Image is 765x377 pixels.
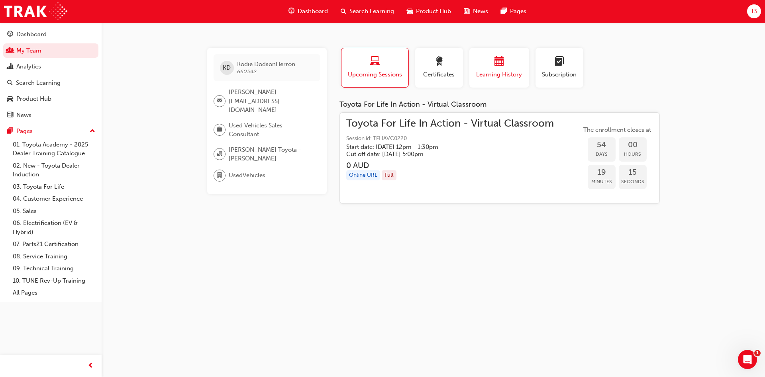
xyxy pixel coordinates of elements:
button: Certificates [415,48,463,88]
span: learningplan-icon [555,57,564,67]
span: 00 [619,141,647,150]
div: Toyota For Life In Action - Virtual Classroom [339,100,660,109]
span: Learning History [475,70,523,79]
span: Used Vehicles Sales Consultant [229,121,314,139]
button: DashboardMy TeamAnalyticsSearch LearningProduct HubNews [3,25,98,124]
span: Dashboard [298,7,328,16]
span: [PERSON_NAME][EMAIL_ADDRESS][DOMAIN_NAME] [229,88,314,115]
a: News [3,108,98,123]
span: Seconds [619,177,647,186]
a: All Pages [10,287,98,299]
a: 07. Parts21 Certification [10,238,98,250]
span: news-icon [7,112,13,119]
a: Analytics [3,59,98,74]
div: Pages [16,127,33,136]
div: Dashboard [16,30,47,39]
a: 06. Electrification (EV & Hybrid) [10,217,98,238]
span: laptop-icon [370,57,380,67]
h3: 0 AUD [346,161,554,170]
div: Product Hub [16,94,51,104]
span: guage-icon [7,31,13,38]
span: Days [588,150,616,159]
span: [PERSON_NAME] Toyota - [PERSON_NAME] [229,145,314,163]
span: 15 [619,168,647,177]
span: Search Learning [349,7,394,16]
img: Trak [4,2,67,20]
span: Subscription [541,70,577,79]
a: Toyota For Life In Action - Virtual ClassroomSession id: TFLIAVC0220Start date: [DATE] 12pm - 1:3... [346,119,653,197]
span: 1 [754,350,761,356]
span: department-icon [217,170,222,181]
span: pages-icon [501,6,507,16]
span: prev-icon [88,361,94,371]
span: Toyota For Life In Action - Virtual Classroom [346,119,554,128]
a: Dashboard [3,27,98,42]
span: Kodie DodsonHerron [237,61,295,68]
div: Search Learning [16,78,61,88]
span: Certificates [421,70,457,79]
span: car-icon [407,6,413,16]
button: Pages [3,124,98,139]
span: Pages [510,7,526,16]
span: briefcase-icon [217,125,222,135]
div: News [16,111,31,120]
div: Analytics [16,62,41,71]
span: search-icon [341,6,346,16]
span: email-icon [217,96,222,106]
span: The enrollment closes at [581,125,653,135]
a: car-iconProduct Hub [400,3,457,20]
span: award-icon [434,57,444,67]
span: pages-icon [7,128,13,135]
span: Hours [619,150,647,159]
span: 660342 [237,68,257,75]
span: KD [223,63,231,72]
span: chart-icon [7,63,13,70]
span: organisation-icon [217,149,222,159]
button: Subscription [535,48,583,88]
a: pages-iconPages [494,3,533,20]
button: Learning History [469,48,529,88]
span: Minutes [588,177,616,186]
span: 54 [588,141,616,150]
a: 10. TUNE Rev-Up Training [10,275,98,287]
button: Upcoming Sessions [341,48,409,88]
span: Product Hub [416,7,451,16]
a: news-iconNews [457,3,494,20]
a: 01. Toyota Academy - 2025 Dealer Training Catalogue [10,139,98,160]
a: 08. Service Training [10,250,98,263]
span: up-icon [90,126,95,137]
a: 03. Toyota For Life [10,181,98,193]
button: TS [747,4,761,18]
span: news-icon [464,6,470,16]
span: car-icon [7,96,13,103]
a: Product Hub [3,92,98,106]
span: 19 [588,168,616,177]
h5: Cut off date: [DATE] 5:00pm [346,150,541,158]
span: search-icon [7,80,13,87]
span: guage-icon [288,6,294,16]
div: Full [382,170,396,181]
span: TS [751,7,757,16]
a: My Team [3,43,98,58]
a: 04. Customer Experience [10,193,98,205]
span: Session id: TFLIAVC0220 [346,134,554,143]
a: 05. Sales [10,205,98,217]
a: search-iconSearch Learning [334,3,400,20]
iframe: Intercom live chat [738,350,757,369]
a: guage-iconDashboard [282,3,334,20]
span: UsedVehicles [229,171,265,180]
span: people-icon [7,47,13,55]
div: Online URL [346,170,380,181]
span: News [473,7,488,16]
span: Upcoming Sessions [347,70,402,79]
h5: Start date: [DATE] 12pm - 1:30pm [346,143,541,150]
span: calendar-icon [494,57,504,67]
a: Search Learning [3,76,98,90]
a: 09. Technical Training [10,262,98,275]
a: 02. New - Toyota Dealer Induction [10,160,98,181]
